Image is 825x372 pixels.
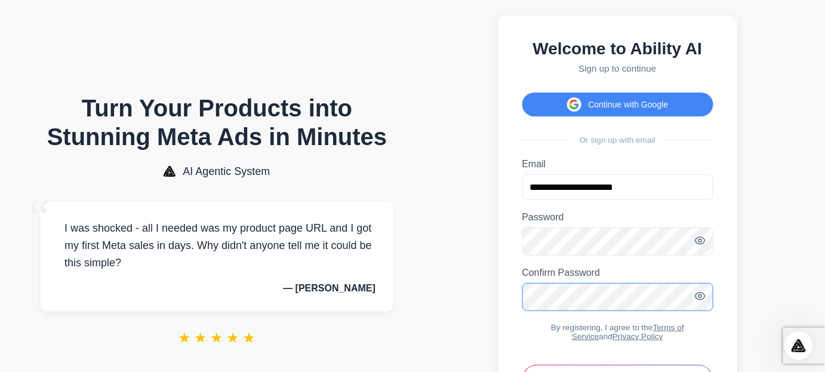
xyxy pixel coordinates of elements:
h2: Welcome to Ability AI [522,39,713,59]
img: AI Agentic System Logo [164,166,176,177]
button: Toggle password visibility [694,290,706,304]
button: Continue with Google [522,93,713,116]
button: Toggle password visibility [694,235,706,248]
div: By registering, I agree to the and [522,323,713,341]
iframe: Intercom live chat [784,331,813,360]
a: Terms of Service [572,323,684,341]
span: ★ [211,330,224,346]
span: AI Agentic System [183,165,270,178]
p: Sign up to continue [522,63,713,73]
p: — [PERSON_NAME] [59,283,375,294]
label: Password [522,212,713,223]
p: I was shocked - all I needed was my product page URL and I got my first Meta sales in days. Why d... [59,220,375,271]
span: ★ [195,330,208,346]
span: ★ [227,330,240,346]
span: “ [29,190,50,244]
div: Or sign up with email [522,136,713,145]
label: Confirm Password [522,268,713,278]
h1: Turn Your Products into Stunning Meta Ads in Minutes [41,94,393,151]
span: ★ [178,330,192,346]
a: Privacy Policy [612,332,663,341]
span: ★ [243,330,256,346]
label: Email [522,159,713,170]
